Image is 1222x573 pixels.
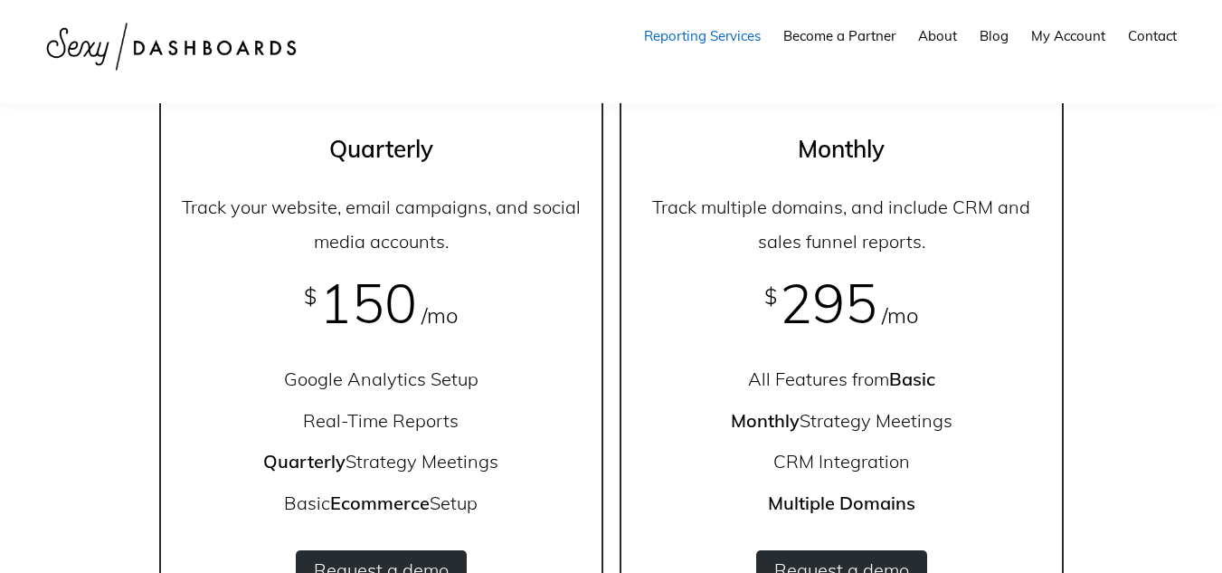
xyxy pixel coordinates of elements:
strong: Quarterly [263,450,346,473]
span: Blog [980,27,1009,44]
div: 150 [319,269,417,337]
a: Contact [1119,11,1186,61]
a: Blog [971,11,1018,61]
li: CRM Integration [639,441,1044,482]
strong: Multiple Domains [768,492,915,514]
li: Strategy Meetings [639,400,1044,442]
li: Strategy Meetings [179,441,583,482]
div: Track your website, email campaigns, and social media accounts. [161,181,602,267]
strong: Basic [889,368,935,390]
strong: Quarterly [329,134,433,164]
a: About [909,11,966,61]
span: Reporting Services [644,27,761,44]
li: Basic Setup [179,482,583,524]
span: $ [304,285,317,307]
span: Become a Partner [783,27,895,44]
span: /mo [422,301,458,329]
a: Reporting Services [635,11,770,61]
li: Google Analytics Setup [179,358,583,400]
strong: Monthly [798,134,885,164]
strong: Monthly [731,409,800,432]
img: Sexy Dashboards [36,9,308,84]
span: Contact [1128,27,1177,44]
span: /mo [882,301,918,329]
nav: Main [635,11,1186,61]
strong: Ecommerce [330,492,430,514]
span: About [918,27,957,44]
li: Real-Time Reports [179,400,583,442]
a: Become a Partner [774,11,905,61]
li: All Features from [639,358,1044,400]
span: My Account [1031,27,1105,44]
span: $ [764,285,777,307]
div: Track multiple domains, and include CRM and sales funnel reports. [621,181,1062,267]
div: 295 [780,269,877,337]
a: My Account [1022,11,1114,61]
